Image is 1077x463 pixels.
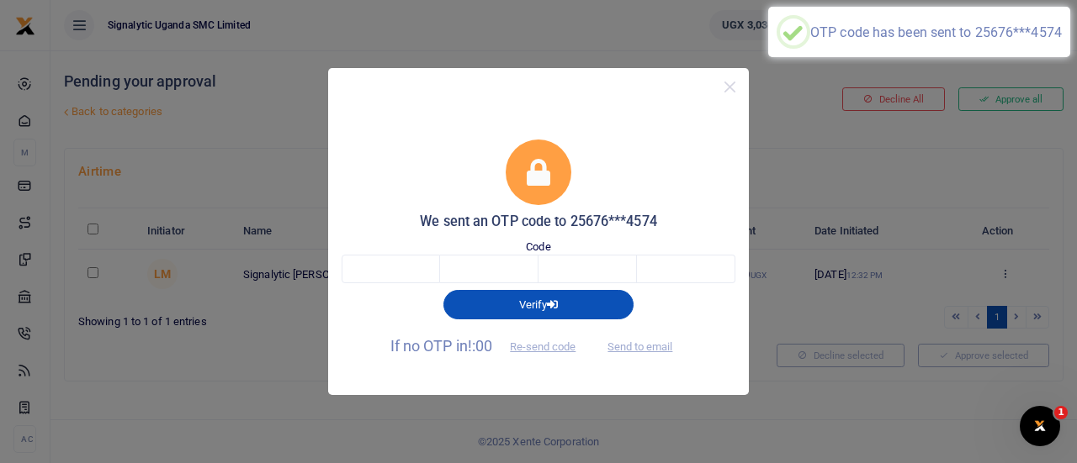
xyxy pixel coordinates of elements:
[1054,406,1068,419] span: 1
[1020,406,1060,446] iframe: Intercom live chat
[718,75,742,99] button: Close
[468,337,492,355] span: !:00
[810,24,1062,40] div: OTP code has been sent to 25676***4574
[526,239,550,255] label: Code
[443,290,634,318] button: Verify
[390,337,591,355] span: If no OTP in
[342,213,735,230] h5: We sent an OTP code to 25676***4574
